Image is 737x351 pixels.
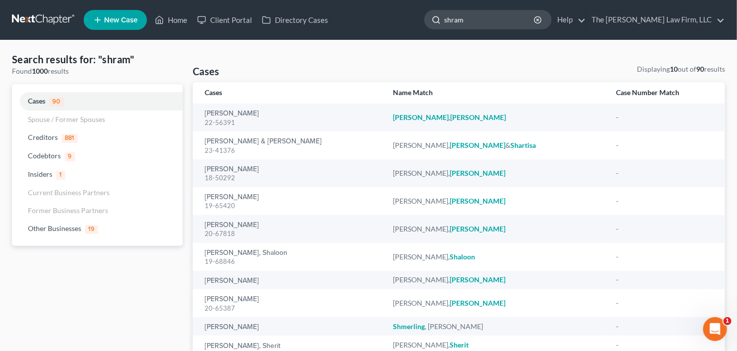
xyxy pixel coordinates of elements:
[724,317,732,325] span: 1
[62,134,78,143] span: 881
[393,196,600,206] div: [PERSON_NAME],
[205,257,377,266] div: 19-68846
[193,64,220,78] h4: Cases
[28,170,52,178] span: Insiders
[393,322,425,331] em: Shmerling
[12,147,183,165] a: Codebtors9
[12,128,183,147] a: Creditors881
[696,65,704,73] strong: 90
[12,66,183,76] div: Found results
[205,194,259,201] a: [PERSON_NAME]
[616,140,713,150] div: -
[450,341,469,349] em: Sherit
[444,10,535,29] input: Search by name...
[450,299,505,307] em: [PERSON_NAME]
[616,322,713,332] div: -
[450,197,505,205] em: [PERSON_NAME]
[32,67,48,75] strong: 1000
[193,82,385,104] th: Cases
[450,169,505,177] em: [PERSON_NAME]
[28,115,105,123] span: Spouse / Former Spouses
[393,113,449,121] em: [PERSON_NAME]
[205,249,287,256] a: [PERSON_NAME], Shaloon
[12,184,183,202] a: Current Business Partners
[205,173,377,183] div: 18-50292
[616,252,713,262] div: -
[450,225,505,233] em: [PERSON_NAME]
[104,16,137,24] span: New Case
[616,168,713,178] div: -
[637,64,725,74] div: Displaying out of results
[12,165,183,184] a: Insiders1
[393,113,600,122] div: ,
[616,113,713,122] div: -
[616,196,713,206] div: -
[393,298,600,308] div: [PERSON_NAME],
[393,224,600,234] div: [PERSON_NAME],
[12,52,183,66] h4: Search results for: "shram"
[510,141,536,149] em: Shartisa
[616,340,713,350] div: -
[28,97,45,105] span: Cases
[393,275,600,285] div: [PERSON_NAME],
[192,11,257,29] a: Client Portal
[12,111,183,128] a: Spouse / Former Spouses
[257,11,333,29] a: Directory Cases
[616,224,713,234] div: -
[205,343,280,350] a: [PERSON_NAME], Sherit
[552,11,586,29] a: Help
[385,82,608,104] th: Name Match
[49,98,64,107] span: 90
[393,322,600,332] div: , [PERSON_NAME]
[670,65,678,73] strong: 10
[205,277,259,284] a: [PERSON_NAME]
[205,324,259,331] a: [PERSON_NAME]
[205,296,259,303] a: [PERSON_NAME]
[150,11,192,29] a: Home
[205,138,322,145] a: [PERSON_NAME] & [PERSON_NAME]
[393,252,600,262] div: [PERSON_NAME],
[205,118,377,127] div: 22-56391
[587,11,725,29] a: The [PERSON_NAME] Law Firm, LLC
[12,202,183,220] a: Former Business Partners
[205,166,259,173] a: [PERSON_NAME]
[205,146,377,155] div: 23-41376
[450,141,505,149] em: [PERSON_NAME]
[205,222,259,229] a: [PERSON_NAME]
[28,224,81,233] span: Other Businesses
[65,152,75,161] span: 9
[205,110,259,117] a: [PERSON_NAME]
[393,168,600,178] div: [PERSON_NAME],
[28,188,110,197] span: Current Business Partners
[28,133,58,141] span: Creditors
[85,225,98,234] span: 19
[450,252,475,261] em: Shaloon
[703,317,727,341] iframe: Intercom live chat
[608,82,725,104] th: Case Number Match
[450,113,506,121] em: [PERSON_NAME]
[616,298,713,308] div: -
[616,275,713,285] div: -
[28,206,108,215] span: Former Business Partners
[393,340,600,350] div: [PERSON_NAME],
[56,171,65,180] span: 1
[205,304,377,313] div: 20-65387
[205,201,377,211] div: 19-65420
[205,229,377,238] div: 20-67818
[450,275,505,284] em: [PERSON_NAME]
[12,92,183,111] a: Cases90
[28,151,61,160] span: Codebtors
[393,140,600,150] div: [PERSON_NAME], &
[12,220,183,238] a: Other Businesses19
